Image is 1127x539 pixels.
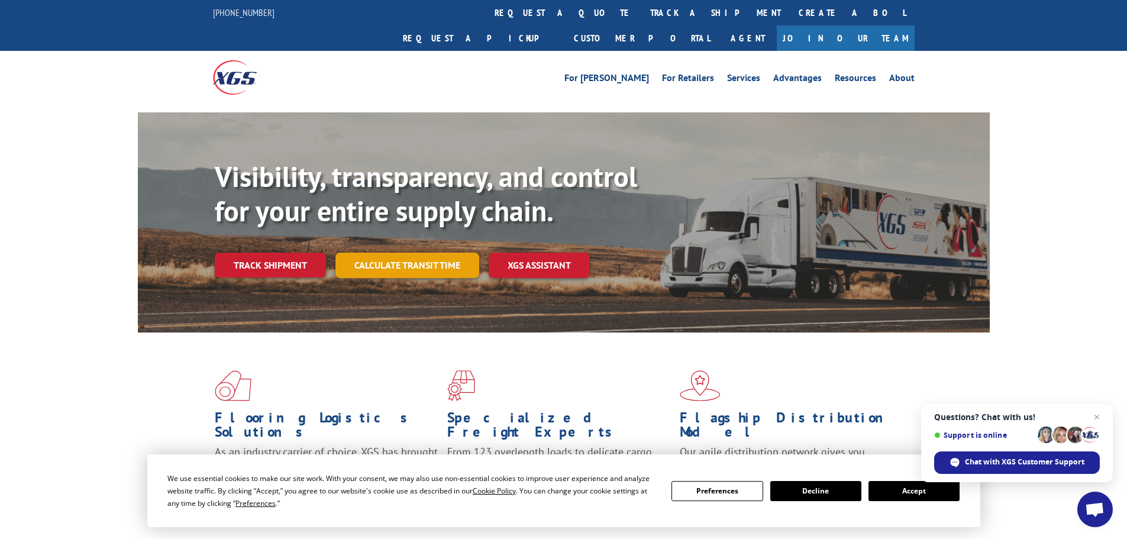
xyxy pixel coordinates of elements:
[147,454,980,527] div: Cookie Consent Prompt
[394,25,565,51] a: Request a pickup
[777,25,915,51] a: Join Our Team
[889,73,915,86] a: About
[719,25,777,51] a: Agent
[868,481,960,501] button: Accept
[1077,492,1113,527] a: Open chat
[564,73,649,86] a: For [PERSON_NAME]
[934,451,1100,474] span: Chat with XGS Customer Support
[215,253,326,277] a: Track shipment
[671,481,763,501] button: Preferences
[215,445,438,487] span: As an industry carrier of choice, XGS has brought innovation and dedication to flooring logistics...
[447,445,671,498] p: From 123 overlength loads to delicate cargo, our experienced staff knows the best way to move you...
[835,73,876,86] a: Resources
[565,25,719,51] a: Customer Portal
[934,431,1034,440] span: Support is online
[213,7,275,18] a: [PHONE_NUMBER]
[934,412,1100,422] span: Questions? Chat with us!
[489,253,590,278] a: XGS ASSISTANT
[680,411,903,445] h1: Flagship Distribution Model
[215,370,251,401] img: xgs-icon-total-supply-chain-intelligence-red
[235,498,276,508] span: Preferences
[773,73,822,86] a: Advantages
[680,445,897,473] span: Our agile distribution network gives you nationwide inventory management on demand.
[965,457,1084,467] span: Chat with XGS Customer Support
[473,486,516,496] span: Cookie Policy
[727,73,760,86] a: Services
[680,370,721,401] img: xgs-icon-flagship-distribution-model-red
[335,253,479,278] a: Calculate transit time
[662,73,714,86] a: For Retailers
[167,472,657,509] div: We use essential cookies to make our site work. With your consent, we may also use non-essential ...
[770,481,861,501] button: Decline
[447,411,671,445] h1: Specialized Freight Experts
[215,411,438,445] h1: Flooring Logistics Solutions
[215,158,637,229] b: Visibility, transparency, and control for your entire supply chain.
[447,370,475,401] img: xgs-icon-focused-on-flooring-red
